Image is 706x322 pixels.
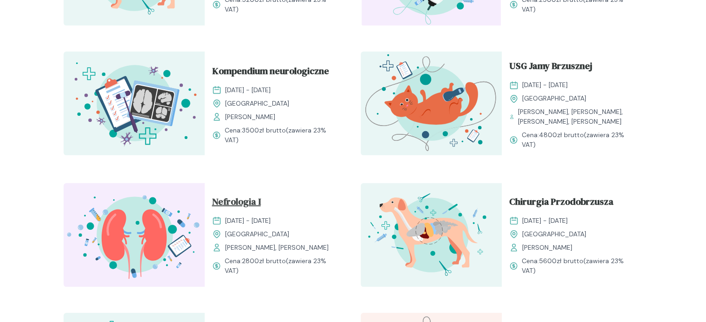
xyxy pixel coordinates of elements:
[518,107,635,126] span: [PERSON_NAME], [PERSON_NAME], [PERSON_NAME], [PERSON_NAME]
[522,216,568,226] span: [DATE] - [DATE]
[522,80,568,90] span: [DATE] - [DATE]
[225,216,271,226] span: [DATE] - [DATE]
[539,257,583,265] span: 5600 zł brutto
[225,229,289,239] span: [GEOGRAPHIC_DATA]
[509,195,635,212] a: Chirurgia Przodobrzusza
[212,195,338,212] a: Nefrologia I
[539,131,584,139] span: 4800 zł brutto
[225,256,338,276] span: Cena: (zawiera 23% VAT)
[522,229,586,239] span: [GEOGRAPHIC_DATA]
[522,94,586,103] span: [GEOGRAPHIC_DATA]
[361,183,502,287] img: ZpbG-B5LeNNTxNnI_ChiruJB_T.svg
[64,51,205,155] img: Z2B805bqstJ98kzs_Neuro_T.svg
[361,51,502,155] img: ZpbG_h5LeNNTxNnP_USG_JB_T.svg
[522,243,572,253] span: [PERSON_NAME]
[212,64,329,82] span: Kompendium neurologiczne
[522,130,635,150] span: Cena: (zawiera 23% VAT)
[522,256,635,276] span: Cena: (zawiera 23% VAT)
[225,99,289,108] span: [GEOGRAPHIC_DATA]
[212,64,338,82] a: Kompendium neurologiczne
[242,257,286,265] span: 2800 zł brutto
[225,85,271,95] span: [DATE] - [DATE]
[509,59,635,76] a: USG Jamy Brzusznej
[225,126,338,145] span: Cena: (zawiera 23% VAT)
[225,243,329,253] span: [PERSON_NAME], [PERSON_NAME]
[509,59,592,76] span: USG Jamy Brzusznej
[64,183,205,287] img: ZpbSsR5LeNNTxNrh_Nefro_T.svg
[225,112,275,122] span: [PERSON_NAME]
[242,126,286,134] span: 3500 zł brutto
[509,195,614,212] span: Chirurgia Przodobrzusza
[212,195,261,212] span: Nefrologia I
